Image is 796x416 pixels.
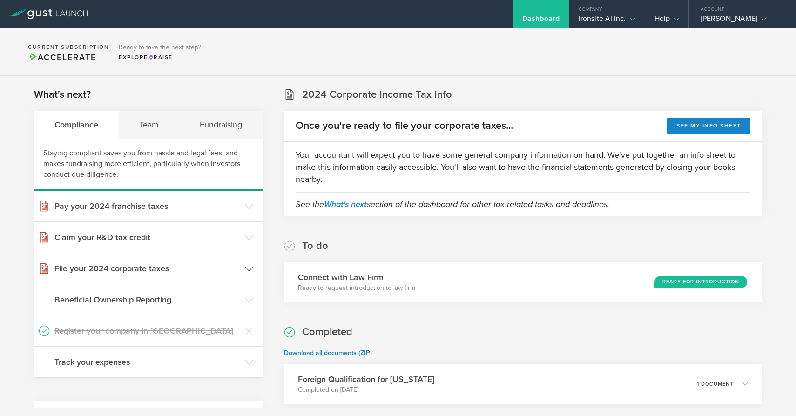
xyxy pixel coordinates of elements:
[579,14,635,28] div: Ironsite AI Inc.
[522,14,560,28] div: Dashboard
[296,149,750,185] p: Your accountant will expect you to have some general company information on hand. We've put toget...
[749,371,796,416] iframe: Chat Widget
[302,239,328,253] h2: To do
[296,119,513,133] h2: Once you're ready to file your corporate taxes...
[54,200,240,212] h3: Pay your 2024 franchise taxes
[28,44,109,50] h2: Current Subscription
[54,231,240,243] h3: Claim your R&D tax credit
[302,88,452,101] h2: 2024 Corporate Income Tax Info
[654,276,747,288] div: Ready for Introduction
[284,349,372,357] a: Download all documents (ZIP)
[179,111,262,139] div: Fundraising
[54,356,240,368] h3: Track your expenses
[298,283,415,293] p: Ready to request introduction to law firm
[54,325,240,337] h3: Register your company in [GEOGRAPHIC_DATA]
[34,88,91,101] h2: What's next?
[119,44,201,51] h3: Ready to take the next step?
[54,262,240,275] h3: File your 2024 corporate taxes
[54,294,240,306] h3: Beneficial Ownership Reporting
[34,111,119,139] div: Compliance
[148,54,173,60] span: Raise
[324,199,367,209] a: What's next
[654,14,679,28] div: Help
[114,37,205,66] div: Ready to take the next step?ExploreRaise
[119,53,201,61] div: Explore
[296,199,609,209] em: See the section of the dashboard for other tax related tasks and deadlines.
[284,262,762,302] div: Connect with Law FirmReady to request introduction to law firmReady for Introduction
[34,139,263,191] div: Staying compliant saves you from hassle and legal fees, and makes fundraising more efficient, par...
[302,325,352,339] h2: Completed
[298,385,434,395] p: Completed on [DATE]
[298,271,415,283] h3: Connect with Law Firm
[298,373,434,385] h3: Foreign Qualification for [US_STATE]
[697,382,733,387] p: 1 document
[28,52,96,62] span: Accelerate
[667,118,750,134] button: See my info sheet
[119,111,179,139] div: Team
[701,14,780,28] div: [PERSON_NAME]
